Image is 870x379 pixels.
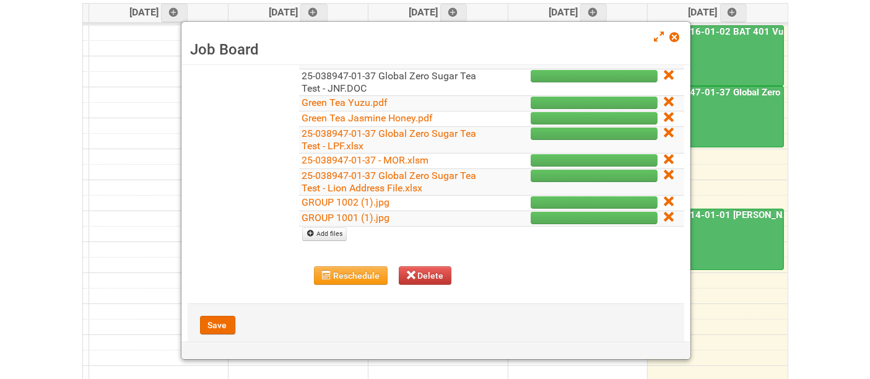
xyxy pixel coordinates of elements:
a: Add an event [300,4,328,22]
a: Green Tea Jasmine Honey.pdf [302,112,433,124]
span: [DATE] [689,6,747,18]
a: Add an event [161,4,188,22]
a: 25-050914-01-01 [PERSON_NAME] C&U [649,209,784,270]
a: GROUP 1001 (1).jpg [302,212,390,224]
a: 25-038947-01-37 Global Zero Suger Tea Test - MDN.xlsx [302,43,476,68]
a: Add an event [440,4,468,22]
a: 25-038947-01-37 Global Zero Sugar Tea Test - Lion Address File.xlsx [302,170,477,194]
a: Add files [302,227,347,241]
a: 24-079516-01-02 BAT 401 Vuse Box RCT [650,26,835,37]
span: [DATE] [129,6,188,18]
a: GROUP 1002 (1).jpg [302,196,390,208]
a: 25-038947-01-37 Global Zero Sugar Tea Test - LPF.xlsx [302,128,477,152]
button: Delete [399,266,452,285]
a: 25-038947-01-37 Global Zero Sugar Tea Test [650,87,847,98]
button: Reschedule [314,266,388,285]
a: 25-038947-01-37 Global Zero Sugar Tea Test [649,86,784,147]
span: [DATE] [549,6,607,18]
a: 25-050914-01-01 [PERSON_NAME] C&U [650,209,828,220]
span: [DATE] [409,6,468,18]
a: Add an event [580,4,607,22]
a: Green Tea Yuzu.pdf [302,97,388,108]
span: [DATE] [269,6,328,18]
button: Save [200,316,235,334]
a: 25-038947-01-37 Global Zero Sugar Tea Test - JNF.DOC [302,70,477,94]
a: 25-038947-01-37 - MOR.xlsm [302,154,429,166]
h3: Job Board [191,40,681,59]
a: Add an event [720,4,747,22]
a: 24-079516-01-02 BAT 401 Vuse Box RCT [649,25,784,87]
